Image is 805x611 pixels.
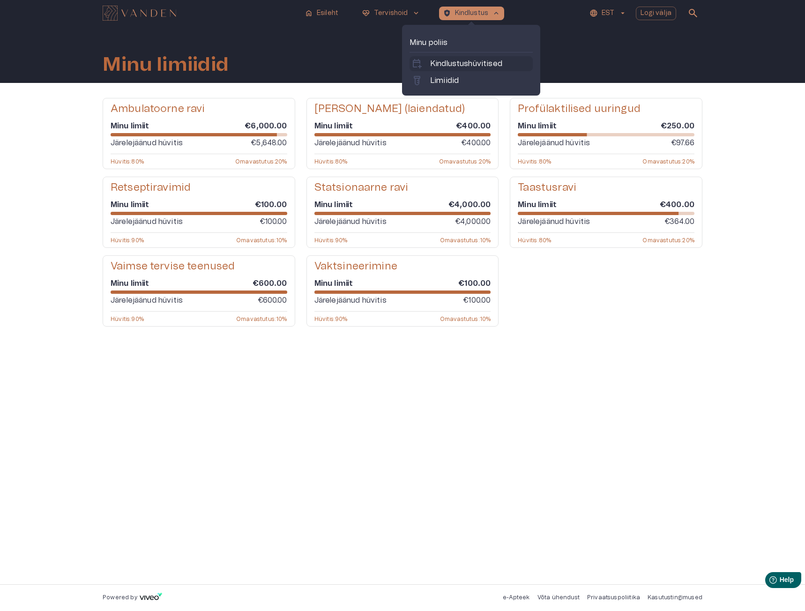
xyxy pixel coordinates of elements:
[642,237,694,244] p: Omavastutus : 20 %
[255,200,287,210] h6: €100.00
[111,102,205,116] h5: Ambulatoorne ravi
[358,7,424,20] button: ecg_heartTervishoidkeyboard_arrow_down
[111,200,149,210] h6: Minu limiit
[671,137,694,149] p: €97.66
[684,4,702,22] button: open search modal
[458,278,491,289] h6: €100.00
[236,315,287,322] p: Omavastutus : 10 %
[439,158,491,165] p: Omavastutus : 20 %
[588,7,628,20] button: EST
[518,158,551,165] p: Hüvitis : 80 %
[410,37,533,48] p: Minu poliis
[314,158,348,165] p: Hüvitis : 80 %
[111,137,183,149] p: Järelejäänud hüvitis
[103,54,229,75] h1: Minu limiidid
[412,9,420,17] span: keyboard_arrow_down
[260,216,287,227] p: €100.00
[103,594,137,602] p: Powered by
[430,75,459,86] p: Limiidid
[111,295,183,306] p: Järelejäänud hüvitis
[661,121,694,131] h6: €250.00
[258,295,287,306] p: €600.00
[664,216,694,227] p: €364.00
[518,237,551,244] p: Hüvitis : 80 %
[111,237,144,244] p: Hüvitis : 90 %
[456,121,491,131] h6: €400.00
[518,121,557,131] h6: Minu limiit
[537,594,580,602] p: Võta ühendust
[314,295,387,306] p: Järelejäänud hüvitis
[455,216,491,227] p: €4,000.00
[362,9,370,17] span: ecg_heart
[448,200,491,210] h6: €4,000.00
[518,137,590,149] p: Järelejäänud hüvitis
[314,102,465,116] h5: [PERSON_NAME] (laiendatud)
[439,7,505,20] button: health_and_safetyKindlustuskeyboard_arrow_up
[648,595,702,600] a: Kasutustingimused
[463,295,491,306] p: €100.00
[374,8,408,18] p: Tervishoid
[503,595,529,600] a: e-Apteek
[103,6,176,21] img: Vanden logo
[111,278,149,289] h6: Minu limiit
[455,8,489,18] p: Kindlustus
[245,121,287,131] h6: €6,000.00
[103,7,297,20] a: Navigate to homepage
[314,137,387,149] p: Järelejäänud hüvitis
[301,7,343,20] button: homeEsileht
[443,9,451,17] span: health_and_safety
[440,315,491,322] p: Omavastutus : 10 %
[440,237,491,244] p: Omavastutus : 10 %
[317,8,338,18] p: Esileht
[314,200,353,210] h6: Minu limiit
[411,75,531,86] a: labsLimiidid
[314,315,348,322] p: Hüvitis : 90 %
[492,9,500,17] span: keyboard_arrow_up
[111,121,149,131] h6: Minu limiit
[587,595,640,600] a: Privaatsuspoliitika
[602,8,614,18] p: EST
[430,58,502,69] p: Kindlustushüvitised
[251,137,287,149] p: €5,648.00
[111,260,235,273] h5: Vaimse tervise teenused
[314,278,353,289] h6: Minu limiit
[461,137,491,149] p: €400.00
[518,216,590,227] p: Järelejäänud hüvitis
[518,102,641,116] h5: Profülaktilised uuringud
[236,237,287,244] p: Omavastutus : 10 %
[660,200,694,210] h6: €400.00
[636,7,677,20] button: Logi välja
[111,158,144,165] p: Hüvitis : 80 %
[518,181,576,194] h5: Taastusravi
[111,216,183,227] p: Järelejäänud hüvitis
[314,237,348,244] p: Hüvitis : 90 %
[305,9,313,17] span: home
[314,216,387,227] p: Järelejäänud hüvitis
[111,315,144,322] p: Hüvitis : 90 %
[411,58,531,69] a: calendar_add_onKindlustushüvitised
[235,158,287,165] p: Omavastutus : 20 %
[253,278,287,289] h6: €600.00
[687,7,699,19] span: search
[641,8,672,18] p: Logi välja
[411,58,423,69] span: calendar_add_on
[314,260,397,273] h5: Vaktsineerimine
[314,121,353,131] h6: Minu limiit
[314,181,409,194] h5: Statsionaarne ravi
[111,181,191,194] h5: Retseptiravimid
[518,200,557,210] h6: Minu limiit
[411,75,423,86] span: labs
[642,158,694,165] p: Omavastutus : 20 %
[732,568,805,595] iframe: Help widget launcher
